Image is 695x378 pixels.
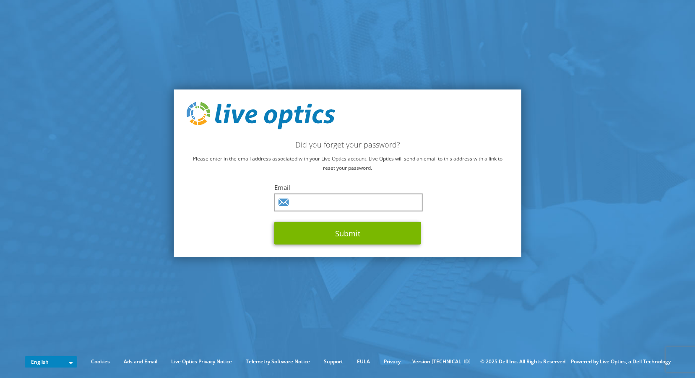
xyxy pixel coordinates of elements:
[165,357,238,366] a: Live Optics Privacy Notice
[377,357,407,366] a: Privacy
[351,357,376,366] a: EULA
[186,102,335,129] img: live_optics_svg.svg
[408,357,475,366] li: Version [TECHNICAL_ID]
[274,222,421,245] button: Submit
[117,357,164,366] a: Ads and Email
[186,140,509,149] h2: Did you forget your password?
[476,357,570,366] li: © 2025 Dell Inc. All Rights Reserved
[571,357,671,366] li: Powered by Live Optics, a Dell Technology
[274,183,421,192] label: Email
[85,357,116,366] a: Cookies
[318,357,349,366] a: Support
[186,154,509,173] p: Please enter in the email address associated with your Live Optics account. Live Optics will send...
[239,357,316,366] a: Telemetry Software Notice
